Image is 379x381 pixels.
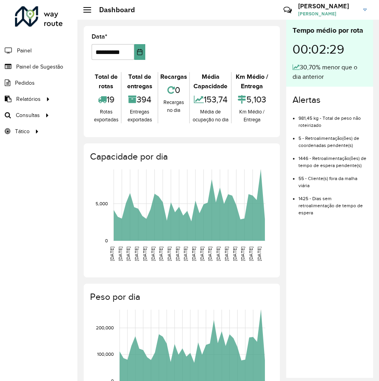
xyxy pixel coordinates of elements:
[199,247,205,261] text: [DATE]
[298,189,367,216] li: 1425 - Dias sem retroalimentação de tempo de espera
[248,247,253,261] text: [DATE]
[124,108,156,123] div: Entregas exportadas
[17,46,32,55] span: Painel
[293,36,367,63] div: 00:02:29
[279,2,296,19] a: Contato Rápido
[192,91,229,108] div: 153,74
[16,95,41,103] span: Relatórios
[216,247,221,261] text: [DATE]
[160,82,187,99] div: 0
[234,91,270,108] div: 5,103
[109,247,114,261] text: [DATE]
[183,247,188,261] text: [DATE]
[298,2,357,10] h3: [PERSON_NAME]
[167,247,172,261] text: [DATE]
[142,247,147,261] text: [DATE]
[298,10,357,17] span: [PERSON_NAME]
[298,169,367,189] li: 55 - Cliente(s) fora da malha viária
[234,108,270,123] div: Km Médio / Entrega
[90,292,272,303] h4: Peso por dia
[92,32,107,41] label: Data
[298,129,367,149] li: 5 - Retroalimentação(ões) de coordenadas pendente(s)
[105,238,108,243] text: 0
[124,91,156,108] div: 394
[124,72,156,91] div: Total de entregas
[298,109,367,129] li: 981,45 kg - Total de peso não roteirizado
[240,247,245,261] text: [DATE]
[192,108,229,123] div: Média de ocupação no dia
[191,247,196,261] text: [DATE]
[16,111,40,119] span: Consultas
[94,91,119,108] div: 19
[293,63,367,82] div: 30,70% menor que o dia anterior
[118,247,123,261] text: [DATE]
[207,247,212,261] text: [DATE]
[232,247,237,261] text: [DATE]
[234,72,270,91] div: Km Médio / Entrega
[134,44,145,60] button: Choose Date
[94,108,119,123] div: Rotas exportadas
[91,6,135,14] h2: Dashboard
[15,79,35,87] span: Pedidos
[298,149,367,169] li: 1446 - Retroalimentação(ões) de tempo de espera pendente(s)
[224,247,229,261] text: [DATE]
[15,127,30,136] span: Tático
[96,325,114,330] text: 200,000
[160,72,187,82] div: Recargas
[16,63,63,71] span: Painel de Sugestão
[175,247,180,261] text: [DATE]
[160,99,187,114] div: Recargas no dia
[293,95,367,106] h4: Alertas
[158,247,163,261] text: [DATE]
[97,351,114,357] text: 100,000
[257,247,262,261] text: [DATE]
[192,72,229,91] div: Média Capacidade
[293,25,367,36] div: Tempo médio por rota
[90,151,272,162] h4: Capacidade por dia
[150,247,156,261] text: [DATE]
[96,201,108,206] text: 5,000
[94,72,119,91] div: Total de rotas
[126,247,131,261] text: [DATE]
[134,247,139,261] text: [DATE]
